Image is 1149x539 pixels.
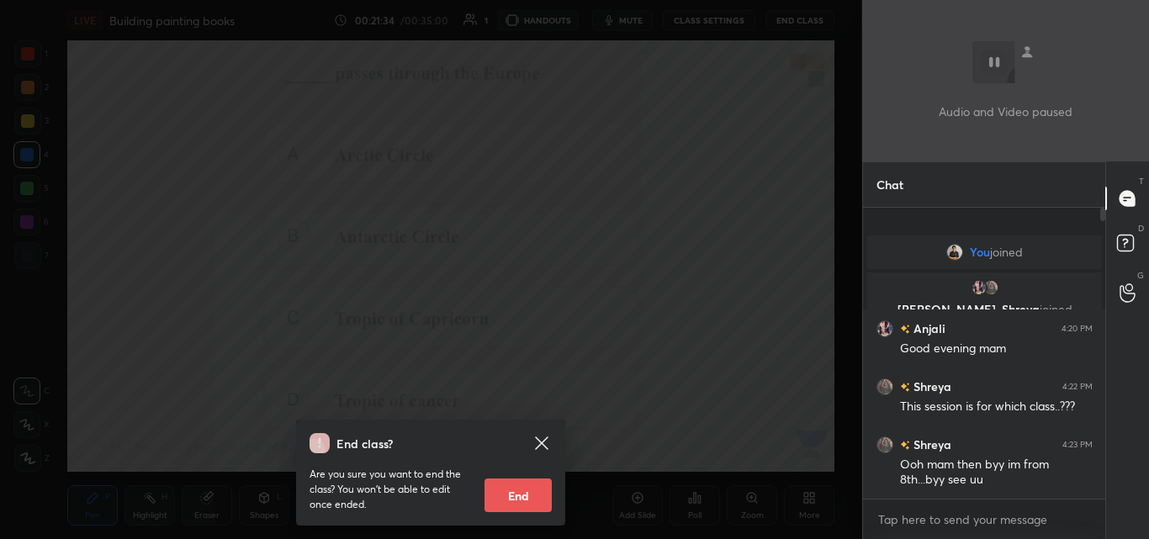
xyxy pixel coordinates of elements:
[900,383,910,392] img: no-rating-badge.077c3623.svg
[900,341,1093,357] div: Good evening mam
[910,378,951,395] h6: Shreya
[900,457,1093,489] div: Ooh mam then byy im from 8th...byy see uu
[1039,301,1072,317] span: joined
[982,279,998,296] img: 43f9439cd9b342d19deb4b18f269de83.jpg
[876,436,893,453] img: 43f9439cd9b342d19deb4b18f269de83.jpg
[900,399,1093,415] div: This session is for which class..???
[990,246,1023,259] span: joined
[970,246,990,259] span: You
[900,325,910,334] img: no-rating-badge.077c3623.svg
[876,320,893,337] img: 74c378d028444b4594ccff04c81234e0.jpg
[1137,269,1144,282] p: G
[1139,175,1144,188] p: T
[970,279,987,296] img: 74c378d028444b4594ccff04c81234e0.jpg
[863,162,917,207] p: Chat
[939,103,1072,120] p: Audio and Video paused
[910,436,951,453] h6: Shreya
[900,441,910,450] img: no-rating-badge.077c3623.svg
[876,378,893,395] img: 43f9439cd9b342d19deb4b18f269de83.jpg
[310,467,471,512] p: Are you sure you want to end the class? You won’t be able to edit once ended.
[1062,440,1093,450] div: 4:23 PM
[336,435,393,452] h4: End class?
[877,303,1092,316] p: [PERSON_NAME], Shreya
[863,232,1106,499] div: grid
[946,244,963,261] img: 382a2d439e2a4f5b93909a6cac839593.jpg
[1062,324,1093,334] div: 4:20 PM
[1138,222,1144,235] p: D
[910,320,945,337] h6: Anjali
[484,478,552,512] button: End
[1062,382,1093,392] div: 4:22 PM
